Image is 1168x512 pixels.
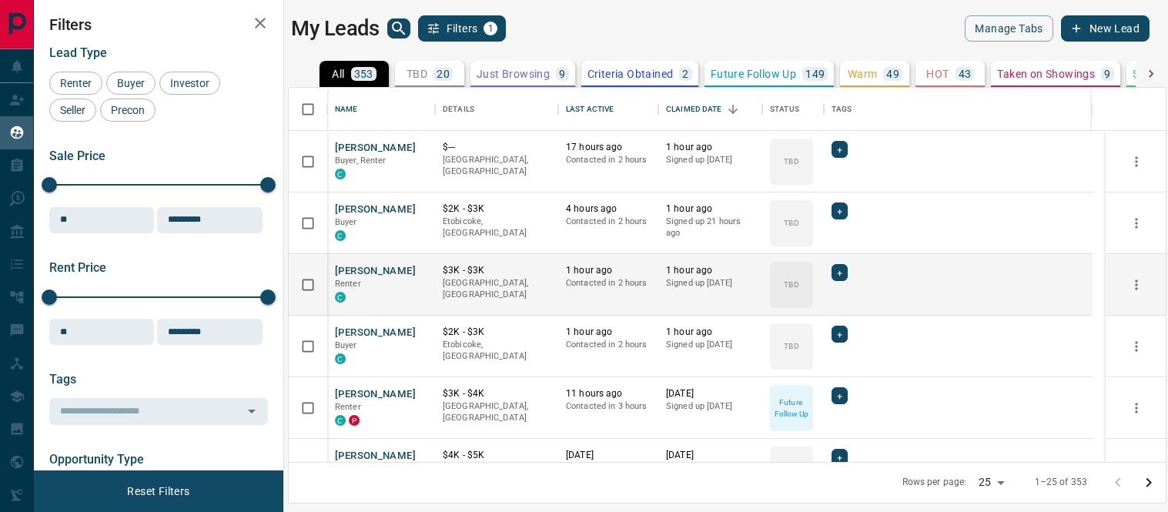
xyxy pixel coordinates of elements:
span: 1 [485,23,496,34]
span: Precon [105,104,150,116]
p: 9 [559,69,565,79]
div: Investor [159,72,220,95]
p: Signed up [DATE] [666,154,755,166]
button: [PERSON_NAME] [335,326,416,340]
button: [PERSON_NAME] [335,264,416,279]
span: Buyer [335,217,357,227]
button: [PERSON_NAME] [335,449,416,463]
p: TBD [407,69,427,79]
p: $3K - $4K [443,387,551,400]
p: Contacted in 2 hours [566,154,651,166]
p: TBD [784,217,798,229]
p: TBD [784,279,798,290]
p: 1 hour ago [666,202,755,216]
div: condos.ca [335,230,346,241]
p: Warm [848,69,878,79]
p: $3K - $3K [443,264,551,277]
span: Renter [335,279,361,289]
button: Sort [722,99,744,120]
p: [DATE] [566,449,651,462]
p: Signed up [DATE] [666,277,755,289]
p: 17 hours ago [566,141,651,154]
button: more [1125,458,1148,481]
div: + [832,141,848,158]
p: HOT [926,69,949,79]
p: 4 hours ago [566,202,651,216]
p: Signed up [DATE] [666,400,755,413]
button: [PERSON_NAME] [335,387,416,402]
p: 1 hour ago [566,264,651,277]
p: [DATE] [666,387,755,400]
div: + [832,449,848,466]
div: Claimed Date [658,88,762,131]
p: [GEOGRAPHIC_DATA], [GEOGRAPHIC_DATA] [443,154,551,178]
p: 20 [437,69,450,79]
button: Filters1 [418,15,507,42]
span: Buyer [112,77,150,89]
div: Last Active [566,88,614,131]
div: property.ca [349,415,360,426]
button: [PERSON_NAME] [335,141,416,156]
p: Contacted in 3 hours [566,400,651,413]
p: $4K - $5K [443,449,551,462]
div: Details [435,88,558,131]
p: Future Follow Up [711,69,796,79]
p: 1 hour ago [666,326,755,339]
span: + [837,203,842,219]
button: Manage Tabs [965,15,1053,42]
button: New Lead [1061,15,1150,42]
div: Status [762,88,824,131]
p: 2 [682,69,688,79]
span: Renter [55,77,97,89]
p: 149 [805,69,825,79]
span: Buyer, Renter [335,156,387,166]
p: 49 [886,69,899,79]
p: $--- [443,141,551,154]
p: 1 hour ago [566,326,651,339]
span: Sale Price [49,149,105,163]
p: 1–25 of 353 [1035,476,1087,489]
p: Just Browsing [477,69,550,79]
button: more [1125,212,1148,235]
p: TBD [784,156,798,167]
span: Tags [49,372,76,387]
button: [PERSON_NAME] [335,202,416,217]
div: Status [770,88,799,131]
p: 9 [1104,69,1110,79]
p: TBD [784,340,798,352]
p: Etobicoke, [GEOGRAPHIC_DATA] [443,216,551,239]
div: + [832,387,848,404]
p: [GEOGRAPHIC_DATA], [GEOGRAPHIC_DATA] [443,400,551,424]
p: Signed up [DATE] [666,462,755,474]
p: Criteria Obtained [587,69,674,79]
p: $2K - $3K [443,326,551,339]
div: Tags [832,88,852,131]
div: + [832,202,848,219]
span: Investor [165,77,215,89]
div: condos.ca [335,169,346,179]
div: Renter [49,72,102,95]
p: Signed up [DATE] [666,339,755,351]
p: Contacted in 2 hours [566,216,651,228]
span: + [837,326,842,342]
span: Buyer [335,340,357,350]
div: + [832,264,848,281]
div: + [832,326,848,343]
div: Seller [49,99,96,122]
div: condos.ca [335,415,346,426]
p: All [332,69,344,79]
p: Signed up 21 hours ago [666,216,755,239]
span: Opportunity Type [49,452,144,467]
p: Future Follow Up [771,397,812,420]
p: $2K - $3K [443,202,551,216]
div: Last Active [558,88,658,131]
button: Open [241,400,263,422]
p: [GEOGRAPHIC_DATA], [GEOGRAPHIC_DATA] [443,277,551,301]
button: Reset Filters [117,478,199,504]
div: condos.ca [335,292,346,303]
div: condos.ca [335,353,346,364]
p: 43 [959,69,972,79]
span: Rent Price [49,260,106,275]
h1: My Leads [291,16,380,41]
span: + [837,142,842,157]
